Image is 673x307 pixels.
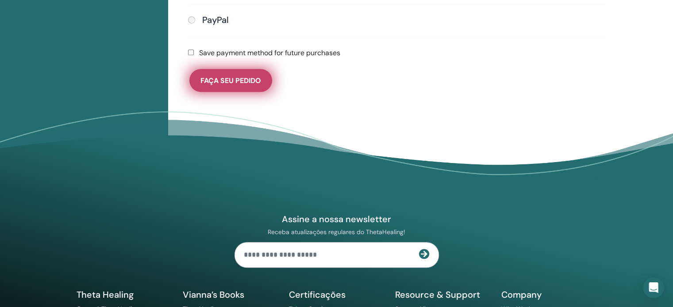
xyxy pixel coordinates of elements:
p: Receba atualizações regulares do ThetaHealing! [235,228,439,236]
h5: Resource & Support [395,289,491,300]
h4: Assine a nossa newsletter [235,213,439,225]
h5: Theta Healing [77,289,172,300]
h5: Certificações [289,289,385,300]
div: Open Intercom Messenger [643,277,664,298]
label: Save payment method for future purchases [199,48,340,58]
h5: Vianna’s Books [183,289,278,300]
span: Faça seu pedido [200,76,261,85]
h4: PayPal [202,15,229,25]
button: Faça seu pedido [189,69,272,92]
h5: Company [501,289,597,300]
